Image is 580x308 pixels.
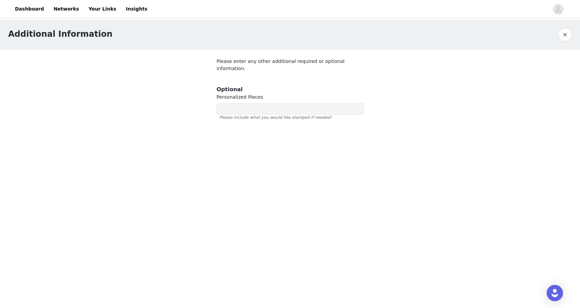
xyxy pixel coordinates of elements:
[8,28,112,40] h1: Additional Information
[122,1,151,17] a: Insights
[11,1,48,17] a: Dashboard
[547,285,563,301] div: Open Intercom Messenger
[84,1,120,17] a: Your Links
[49,1,83,17] a: Networks
[555,4,561,15] div: avatar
